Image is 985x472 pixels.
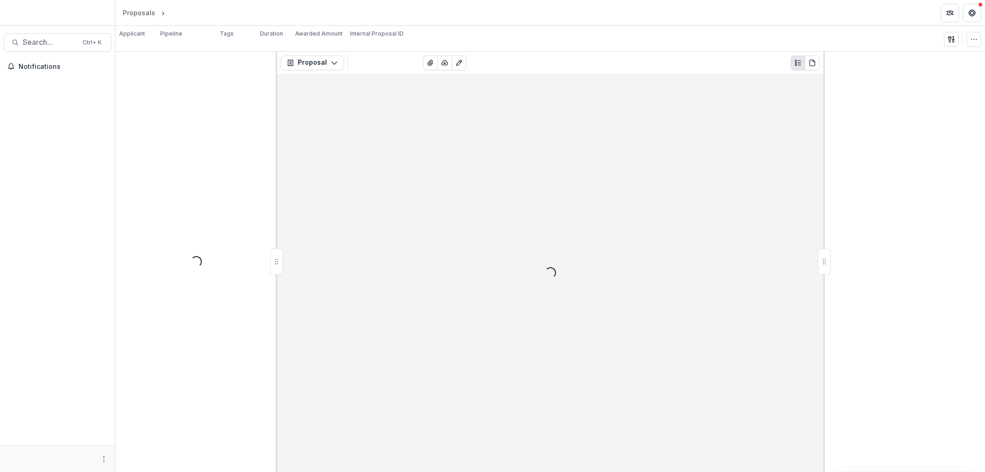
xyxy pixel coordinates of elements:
button: View Attached Files [423,55,438,70]
button: Edit as form [452,55,466,70]
span: Notifications [18,63,108,71]
button: PDF view [805,55,820,70]
button: Partners [941,4,959,22]
div: Proposals [123,8,155,18]
button: Plaintext view [791,55,805,70]
span: Search... [23,38,77,47]
button: Proposal [281,55,344,70]
button: Get Help [963,4,981,22]
button: More [98,454,109,465]
p: Awarded Amount [295,30,343,38]
p: Internal Proposal ID [350,30,404,38]
p: Applicant [119,30,145,38]
nav: breadcrumb [119,6,206,19]
button: Notifications [4,59,111,74]
p: Pipeline [160,30,182,38]
p: Duration [260,30,283,38]
div: Ctrl + K [81,37,103,48]
button: Search... [4,33,111,52]
p: Tags [220,30,234,38]
a: Proposals [119,6,159,19]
